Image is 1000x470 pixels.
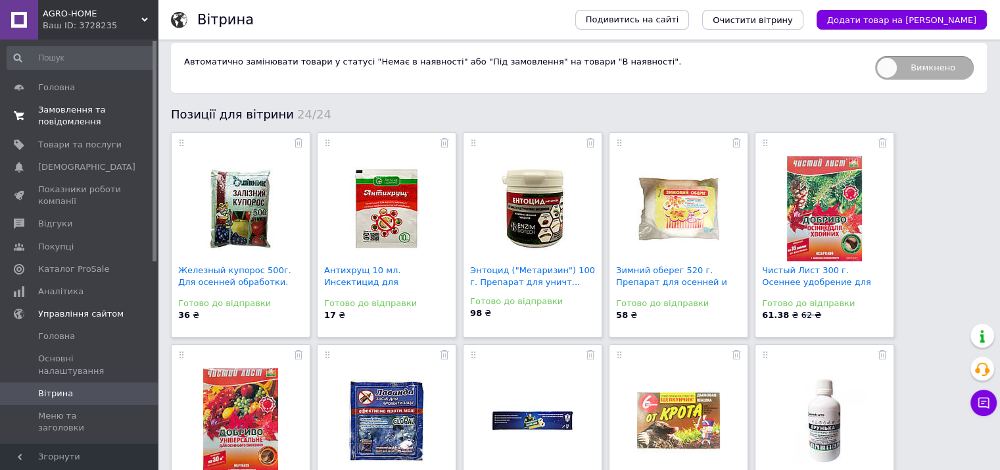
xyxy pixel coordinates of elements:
b: 98 [470,308,482,318]
input: Пошук [7,46,155,70]
span: Додати товар на [PERSON_NAME] [827,15,976,25]
button: Додати товар на [PERSON_NAME] [817,10,987,30]
img: Зимний оберег 520 г. Препарат для осенней и весенней обработки сада. Украина [637,167,720,250]
span: Покупці [38,241,74,253]
div: ₴ [178,309,303,321]
span: Управління сайтом [38,308,124,320]
div: Позиції для вітрини [171,106,987,122]
a: Чистый Лист 300 г. Осеннее удобрение для хвойных ... [762,265,871,299]
a: Прибрати з вітрини [878,137,887,147]
a: Прибрати з вітрини [294,349,303,359]
span: Автоматично замінювати товари у статусі "Немає в наявності" або "Під замовлення" на товари "В ная... [184,57,681,66]
img: Железный купорос 500г. Для осенней обработки. Украина [199,167,282,250]
a: Прибрати з вітрини [440,349,449,359]
a: Прибрати з вітрини [878,349,887,359]
b: 58 [616,310,628,320]
div: ₴ [470,307,595,319]
span: Вимкнено [875,56,974,80]
a: Энтоцид ("Метаризин") 100 г. Препарат для уничт... [470,265,595,287]
span: Подивитись на сайті [586,14,679,26]
span: Головна [38,330,75,342]
div: Готово до відправки [616,298,741,309]
span: AGRO-HOME [43,8,141,20]
div: Ваш ID: 3728235 [43,20,158,32]
div: Готово до відправки [470,296,595,307]
span: ₴ [762,310,801,320]
button: Чат з покупцем [970,390,997,416]
div: Готово до відправки [762,298,887,309]
a: Прибрати з вітрини [294,137,303,147]
a: Железный купорос 500г. Для осенней обработки. У... [178,265,291,299]
span: [DEMOGRAPHIC_DATA] [38,161,135,173]
span: Основні налаштування [38,353,122,377]
a: Прибрати з вітрини [440,137,449,147]
div: ₴ [616,309,741,321]
a: Подивитись на сайті [575,10,690,30]
a: Антихрущ 10 мл. Инсектицид для уничтожения лич... [324,265,412,299]
img: Защитник 20 г. Шприц-гель для уничтожения тараканов и муравьев. Ukravit. Украина [491,379,574,462]
img: Антихрущ 10 мл. Инсектицид для уничтожения личинок майского жука от Ukravit [345,167,428,250]
div: Готово до відправки [178,298,303,309]
a: Прибрати з вітрини [732,137,741,147]
img: Энтоцид ("Метаризин") 100 г. Препарат для уничтожения почвенных вредителей. Enzim Agro. Украина [491,167,574,250]
span: Вітрина [38,388,73,400]
span: Очистити вітрину [713,15,792,25]
span: Каталог ProSale [38,263,109,275]
span: Показники роботи компанії [38,184,122,207]
span: Замовлення та повідомлення [38,104,122,128]
a: Прибрати з вітрини [586,349,595,359]
b: 17 [324,310,336,320]
span: Товари та послуги [38,139,122,151]
img: Глобал (Global) таблетки с запахом лаванды 10 шт. Средство от моли. Украина [345,379,428,462]
span: 62 ₴ [801,310,821,320]
a: Зимний оберег 520 г. Препарат для осенней и весен... [616,265,727,299]
img: Шашки для отпугивания кротов. Щелкунчик 6 патронов. [637,379,720,462]
h1: Вітрина [197,12,254,28]
b: 61.38 [762,310,789,320]
span: Меню та заголовки [38,410,122,434]
span: 24/24 [297,107,331,121]
button: Очистити вітрину [702,10,803,30]
b: 36 [178,310,190,320]
div: ₴ [324,309,449,321]
img: Брунька 100 мл. Инсекто-фунгицид для винограда, яблони, груши, персика и т.д. Кемилайн Агро [783,379,866,462]
a: Прибрати з вітрини [586,137,595,147]
span: Головна [38,82,75,93]
div: Готово до відправки [324,298,449,309]
img: Чистый Лист 300 г. Осеннее удобрение для хвойных растений. Kvitofor. Украина [787,156,862,261]
a: Прибрати з вітрини [732,349,741,359]
span: Аналітика [38,286,83,298]
span: Відгуки [38,218,72,230]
